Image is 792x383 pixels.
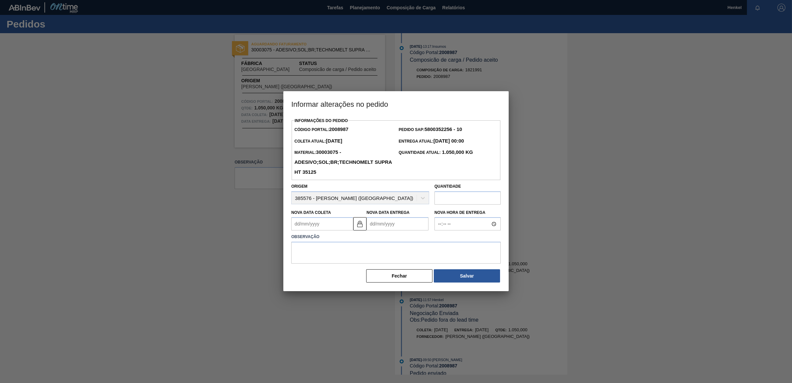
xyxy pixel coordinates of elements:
[434,269,500,283] button: Salvar
[399,139,464,144] span: Entrega Atual:
[356,220,364,228] img: locked
[367,217,428,230] input: dd/mm/yyyy
[353,217,367,230] button: locked
[441,149,473,155] strong: 1.050,000 KG
[434,208,501,218] label: Nova Hora de Entrega
[294,127,348,132] span: Código Portal:
[424,126,462,132] strong: 5800352256 - 10
[329,126,348,132] strong: 2008987
[294,149,392,175] strong: 30003075 - ADESIVO;SOL;BR;TECHNOMELT SUPRA HT 35125
[434,184,461,189] label: Quantidade
[294,150,392,175] span: Material:
[291,217,353,230] input: dd/mm/yyyy
[291,210,331,215] label: Nova Data Coleta
[295,118,348,123] label: Informações do Pedido
[283,91,509,116] h3: Informar alterações no pedido
[366,269,432,283] button: Fechar
[291,232,501,242] label: Observação
[399,127,462,132] span: Pedido SAP:
[294,139,342,144] span: Coleta Atual:
[433,138,464,144] strong: [DATE] 00:00
[367,210,410,215] label: Nova Data Entrega
[326,138,342,144] strong: [DATE]
[291,184,308,189] label: Origem
[399,150,473,155] span: Quantidade Atual:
